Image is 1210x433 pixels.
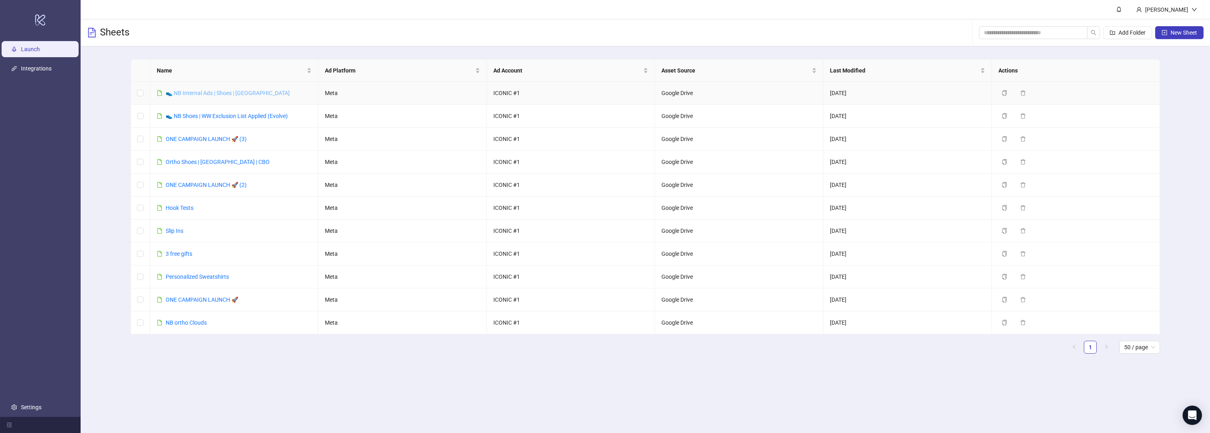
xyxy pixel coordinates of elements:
span: delete [1020,136,1026,142]
td: ICONIC #1 [487,174,655,197]
span: copy [1002,90,1007,96]
span: file-text [87,28,97,37]
span: copy [1002,182,1007,188]
td: Meta [318,288,487,311]
td: ICONIC #1 [487,105,655,128]
td: Meta [318,197,487,220]
a: 3 free gifts [166,251,192,257]
span: plus-square [1162,30,1167,35]
span: file [157,228,162,234]
a: 👟 NB Internal Ads | Shoes | [GEOGRAPHIC_DATA] [166,90,290,96]
td: Google Drive [655,265,823,288]
td: [DATE] [823,265,992,288]
div: [PERSON_NAME] [1142,5,1191,14]
td: ICONIC #1 [487,82,655,105]
td: ICONIC #1 [487,128,655,151]
div: Page Size [1119,341,1160,354]
td: [DATE] [823,105,992,128]
span: delete [1020,274,1026,280]
span: delete [1020,113,1026,119]
a: Slip Ins [166,228,183,234]
span: menu-fold [6,422,12,428]
td: Meta [318,128,487,151]
span: delete [1020,320,1026,325]
span: delete [1020,205,1026,211]
td: ICONIC #1 [487,220,655,242]
span: delete [1020,297,1026,302]
td: ICONIC #1 [487,242,655,265]
a: Launch [21,46,40,52]
a: Ortho Shoes | [GEOGRAPHIC_DATA] | CBO [166,159,270,165]
span: copy [1002,113,1007,119]
span: delete [1020,251,1026,257]
td: Meta [318,265,487,288]
td: Google Drive [655,82,823,105]
td: ICONIC #1 [487,311,655,334]
button: New Sheet [1155,26,1204,39]
td: ICONIC #1 [487,288,655,311]
span: copy [1002,136,1007,142]
td: [DATE] [823,242,992,265]
td: Google Drive [655,220,823,242]
td: ICONIC #1 [487,151,655,174]
td: Meta [318,242,487,265]
span: folder-add [1110,30,1115,35]
span: delete [1020,182,1026,188]
h3: Sheets [100,26,129,39]
span: file [157,205,162,211]
td: [DATE] [823,174,992,197]
div: Open Intercom Messenger [1183,406,1202,425]
span: right [1104,344,1109,349]
span: down [1191,7,1197,12]
td: Google Drive [655,128,823,151]
span: delete [1020,228,1026,234]
th: Last Modified [823,60,992,82]
td: Meta [318,82,487,105]
th: Asset Source [655,60,823,82]
span: user [1136,7,1142,12]
li: 1 [1084,341,1097,354]
td: [DATE] [823,220,992,242]
td: Google Drive [655,105,823,128]
span: file [157,320,162,325]
span: file [157,251,162,257]
td: [DATE] [823,151,992,174]
td: Google Drive [655,242,823,265]
th: Actions [992,60,1160,82]
span: copy [1002,320,1007,325]
td: Google Drive [655,197,823,220]
span: file [157,113,162,119]
td: Meta [318,174,487,197]
th: Name [150,60,319,82]
th: Ad Account [487,60,655,82]
td: Google Drive [655,311,823,334]
a: Hook Tests [166,205,193,211]
span: file [157,159,162,165]
span: Asset Source [661,66,810,75]
span: 50 / page [1124,341,1155,353]
a: ONE CAMPAIGN LAUNCH 🚀 [166,296,238,303]
a: NB ortho Clouds [166,319,207,326]
a: Integrations [21,65,52,72]
span: Ad Account [493,66,642,75]
a: ONE CAMPAIGN LAUNCH 🚀 (2) [166,182,247,188]
td: Google Drive [655,151,823,174]
a: Personalized Sweatshirts [166,273,229,280]
button: right [1100,341,1113,354]
span: delete [1020,159,1026,165]
span: Last Modified [830,66,979,75]
span: file [157,274,162,280]
td: [DATE] [823,82,992,105]
span: Add Folder [1119,29,1146,36]
td: [DATE] [823,311,992,334]
span: copy [1002,251,1007,257]
span: file [157,90,162,96]
span: file [157,297,162,302]
span: copy [1002,159,1007,165]
a: Settings [21,404,42,410]
td: ICONIC #1 [487,265,655,288]
span: Ad Platform [325,66,474,75]
span: copy [1002,228,1007,234]
td: Google Drive [655,288,823,311]
td: Meta [318,220,487,242]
